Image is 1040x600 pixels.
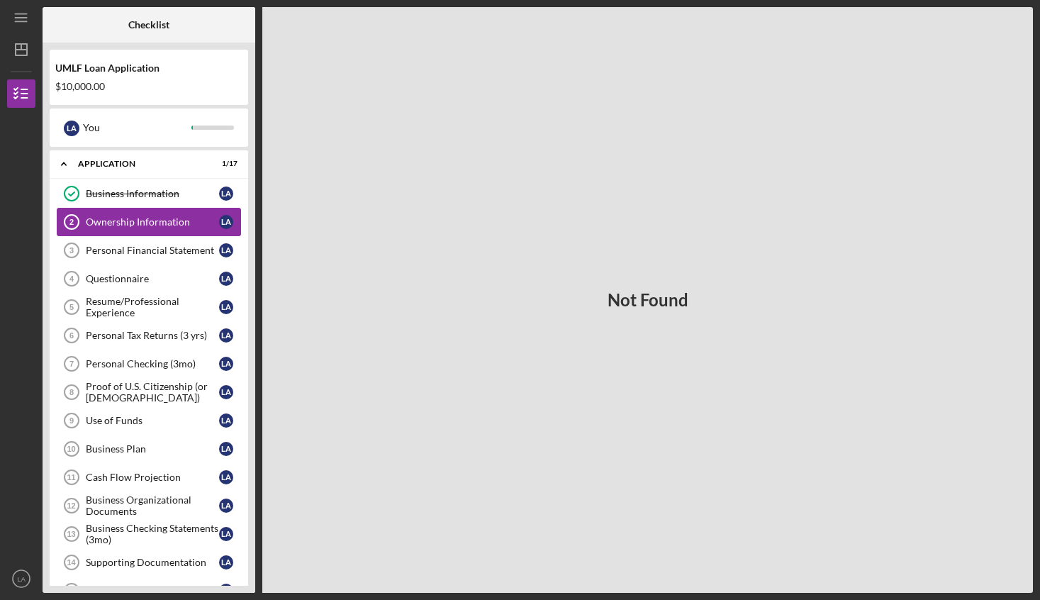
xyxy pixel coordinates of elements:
[219,499,233,513] div: L A
[57,520,241,548] a: 13Business Checking Statements (3mo)LA
[57,208,241,236] a: 2Ownership InformationLA
[86,245,219,256] div: Personal Financial Statement
[83,116,191,140] div: You
[86,472,219,483] div: Cash Flow Projection
[57,321,241,350] a: 6Personal Tax Returns (3 yrs)LA
[86,358,219,370] div: Personal Checking (3mo)
[67,558,76,567] tspan: 14
[219,413,233,428] div: L A
[219,187,233,201] div: L A
[67,473,75,482] tspan: 11
[219,243,233,257] div: L A
[219,470,233,484] div: L A
[57,548,241,577] a: 14Supporting DocumentationLA
[57,293,241,321] a: 5Resume/Professional ExperienceLA
[57,491,241,520] a: 12Business Organizational DocumentsLA
[69,360,74,368] tspan: 7
[69,303,74,311] tspan: 5
[57,463,241,491] a: 11Cash Flow ProjectionLA
[57,236,241,265] a: 3Personal Financial StatementLA
[64,121,79,136] div: L A
[86,557,219,568] div: Supporting Documentation
[86,188,219,199] div: Business Information
[212,160,237,168] div: 1 / 17
[55,81,242,92] div: $10,000.00
[78,160,202,168] div: Application
[86,523,219,545] div: Business Checking Statements (3mo)
[128,19,169,30] b: Checklist
[86,296,219,318] div: Resume/Professional Experience
[86,415,219,426] div: Use of Funds
[17,575,26,583] text: LA
[86,216,219,228] div: Ownership Information
[69,218,74,226] tspan: 2
[86,443,219,455] div: Business Plan
[86,494,219,517] div: Business Organizational Documents
[57,265,241,293] a: 4QuestionnaireLA
[86,585,219,596] div: Signatures
[219,272,233,286] div: L A
[69,274,74,283] tspan: 4
[57,179,241,208] a: Business InformationLA
[69,246,74,255] tspan: 3
[219,584,233,598] div: L A
[7,565,35,593] button: LA
[219,442,233,456] div: L A
[67,530,75,538] tspan: 13
[55,62,242,74] div: UMLF Loan Application
[219,555,233,570] div: L A
[57,435,241,463] a: 10Business PlanLA
[57,378,241,406] a: 8Proof of U.S. Citizenship (or [DEMOGRAPHIC_DATA])LA
[57,406,241,435] a: 9Use of FundsLA
[69,331,74,340] tspan: 6
[86,381,219,404] div: Proof of U.S. Citizenship (or [DEMOGRAPHIC_DATA])
[219,527,233,541] div: L A
[67,445,75,453] tspan: 10
[219,328,233,343] div: L A
[67,501,75,510] tspan: 12
[219,385,233,399] div: L A
[608,290,688,310] h3: Not Found
[86,273,219,284] div: Questionnaire
[219,357,233,371] div: L A
[57,350,241,378] a: 7Personal Checking (3mo)LA
[219,215,233,229] div: L A
[69,388,74,396] tspan: 8
[219,300,233,314] div: L A
[69,416,74,425] tspan: 9
[86,330,219,341] div: Personal Tax Returns (3 yrs)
